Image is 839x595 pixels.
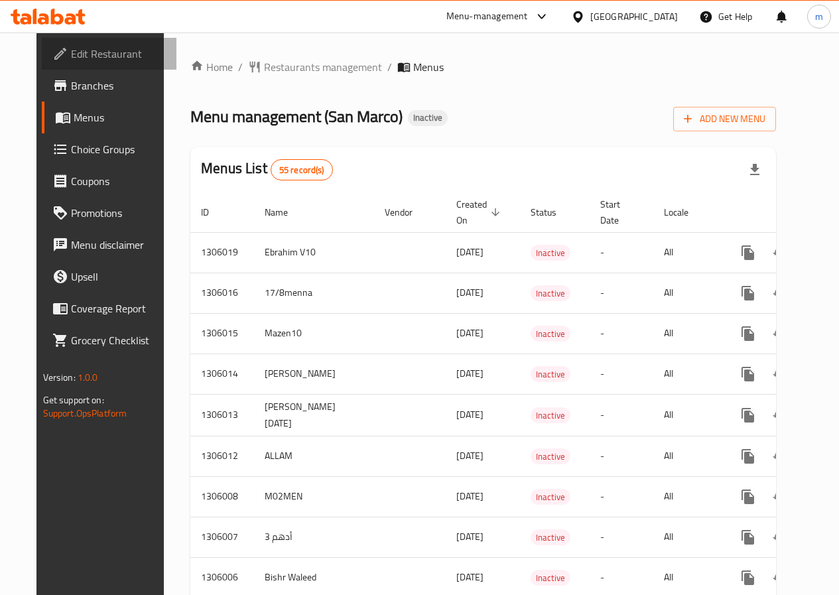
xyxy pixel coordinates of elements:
[764,521,796,553] button: Change Status
[684,111,765,127] span: Add New Menu
[732,399,764,431] button: more
[732,237,764,269] button: more
[71,173,166,189] span: Coupons
[248,59,382,75] a: Restaurants management
[190,354,254,394] td: 1306014
[190,59,233,75] a: Home
[764,237,796,269] button: Change Status
[456,324,484,342] span: [DATE]
[271,164,332,176] span: 55 record(s)
[190,394,254,436] td: 1306013
[71,269,166,285] span: Upsell
[190,273,254,313] td: 1306016
[201,204,226,220] span: ID
[385,204,430,220] span: Vendor
[456,406,484,423] span: [DATE]
[664,204,706,220] span: Locale
[590,273,653,313] td: -
[764,318,796,350] button: Change Status
[531,408,570,423] span: Inactive
[190,313,254,354] td: 1306015
[764,562,796,594] button: Change Status
[190,476,254,517] td: 1306008
[71,46,166,62] span: Edit Restaurant
[271,159,333,180] div: Total records count
[254,232,374,273] td: Ebrahim V10
[732,562,764,594] button: more
[653,273,722,313] td: All
[531,570,570,586] span: Inactive
[456,447,484,464] span: [DATE]
[653,354,722,394] td: All
[71,205,166,221] span: Promotions
[531,326,570,342] span: Inactive
[71,141,166,157] span: Choice Groups
[254,436,374,476] td: ALLAM
[254,394,374,436] td: [PERSON_NAME] [DATE]
[653,313,722,354] td: All
[531,245,570,261] span: Inactive
[653,394,722,436] td: All
[190,436,254,476] td: 1306012
[74,109,166,125] span: Menus
[254,517,374,557] td: أدهم 3
[739,154,771,186] div: Export file
[653,436,722,476] td: All
[531,286,570,301] span: Inactive
[456,284,484,301] span: [DATE]
[531,285,570,301] div: Inactive
[456,528,484,545] span: [DATE]
[190,517,254,557] td: 1306007
[201,159,332,180] h2: Menus List
[254,476,374,517] td: M02MEN
[42,229,176,261] a: Menu disclaimer
[531,570,570,586] div: Inactive
[265,204,305,220] span: Name
[531,530,570,545] span: Inactive
[238,59,243,75] li: /
[387,59,392,75] li: /
[42,70,176,101] a: Branches
[71,300,166,316] span: Coverage Report
[43,369,76,386] span: Version:
[673,107,776,131] button: Add New Menu
[413,59,444,75] span: Menus
[254,273,374,313] td: 17/8menna
[732,318,764,350] button: more
[764,440,796,472] button: Change Status
[764,358,796,390] button: Change Status
[456,196,504,228] span: Created On
[456,488,484,505] span: [DATE]
[42,293,176,324] a: Coverage Report
[43,405,127,422] a: Support.OpsPlatform
[78,369,98,386] span: 1.0.0
[764,277,796,309] button: Change Status
[590,232,653,273] td: -
[71,237,166,253] span: Menu disclaimer
[732,358,764,390] button: more
[590,9,678,24] div: [GEOGRAPHIC_DATA]
[254,354,374,394] td: [PERSON_NAME]
[732,440,764,472] button: more
[732,277,764,309] button: more
[531,407,570,423] div: Inactive
[590,476,653,517] td: -
[71,332,166,348] span: Grocery Checklist
[590,517,653,557] td: -
[531,449,570,464] span: Inactive
[42,38,176,70] a: Edit Restaurant
[42,165,176,197] a: Coupons
[254,313,374,354] td: Mazen10
[653,476,722,517] td: All
[42,197,176,229] a: Promotions
[264,59,382,75] span: Restaurants management
[71,78,166,94] span: Branches
[531,490,570,505] span: Inactive
[600,196,637,228] span: Start Date
[732,481,764,513] button: more
[42,101,176,133] a: Menus
[456,243,484,261] span: [DATE]
[446,9,528,25] div: Menu-management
